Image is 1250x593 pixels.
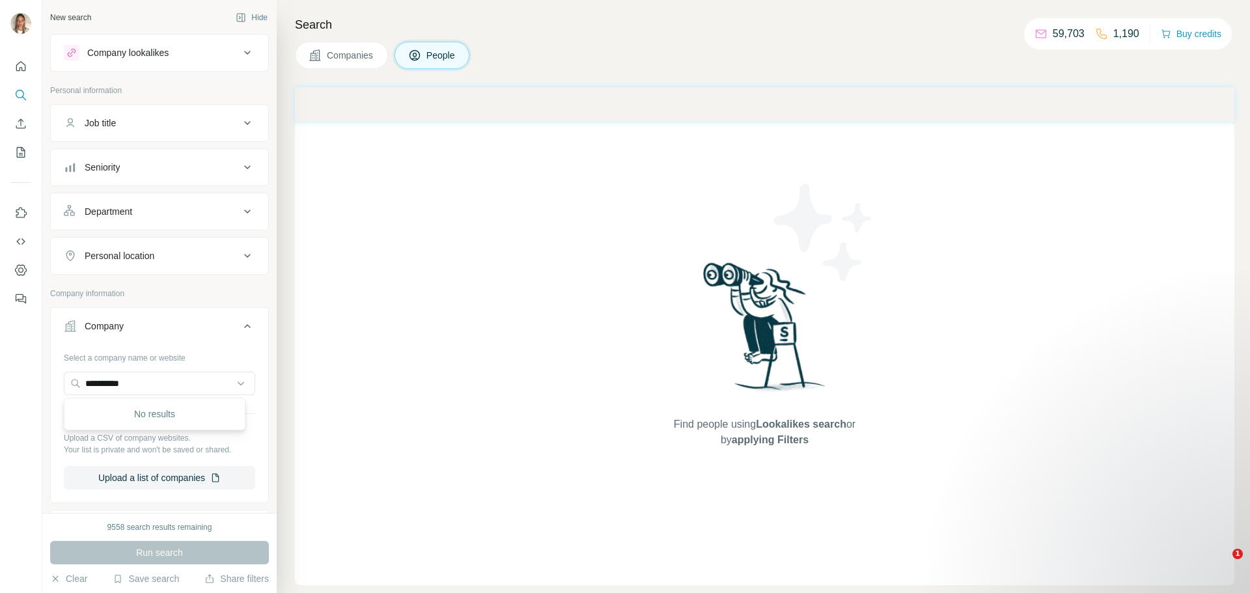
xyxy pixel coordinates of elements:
[10,287,31,310] button: Feedback
[85,320,124,333] div: Company
[10,141,31,164] button: My lists
[50,288,269,299] p: Company information
[756,419,846,430] span: Lookalikes search
[113,572,179,585] button: Save search
[1113,26,1139,42] p: 1,190
[107,521,212,533] div: 9558 search results remaining
[227,8,277,27] button: Hide
[51,196,268,227] button: Department
[64,432,255,444] p: Upload a CSV of company websites.
[295,87,1234,122] iframe: Banner
[85,249,154,262] div: Personal location
[10,230,31,253] button: Use Surfe API
[50,572,87,585] button: Clear
[1053,26,1085,42] p: 59,703
[295,16,1234,34] h4: Search
[10,112,31,135] button: Enrich CSV
[87,46,169,59] div: Company lookalikes
[10,55,31,78] button: Quick start
[10,13,31,34] img: Avatar
[765,174,882,291] img: Surfe Illustration - Stars
[660,417,868,448] span: Find people using or by
[50,12,91,23] div: New search
[327,49,374,62] span: Companies
[732,434,809,445] span: applying Filters
[1161,25,1221,43] button: Buy credits
[1206,549,1237,580] iframe: Intercom live chat
[51,37,268,68] button: Company lookalikes
[204,572,269,585] button: Share filters
[51,152,268,183] button: Seniority
[64,347,255,364] div: Select a company name or website
[67,401,242,427] div: No results
[51,107,268,139] button: Job title
[64,444,255,456] p: Your list is private and won't be saved or shared.
[426,49,456,62] span: People
[85,117,116,130] div: Job title
[1232,549,1243,559] span: 1
[64,466,255,490] button: Upload a list of companies
[50,85,269,96] p: Personal information
[10,258,31,282] button: Dashboard
[85,161,120,174] div: Seniority
[85,205,132,218] div: Department
[10,83,31,107] button: Search
[51,240,268,271] button: Personal location
[10,201,31,225] button: Use Surfe on LinkedIn
[51,310,268,347] button: Company
[697,259,833,404] img: Surfe Illustration - Woman searching with binoculars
